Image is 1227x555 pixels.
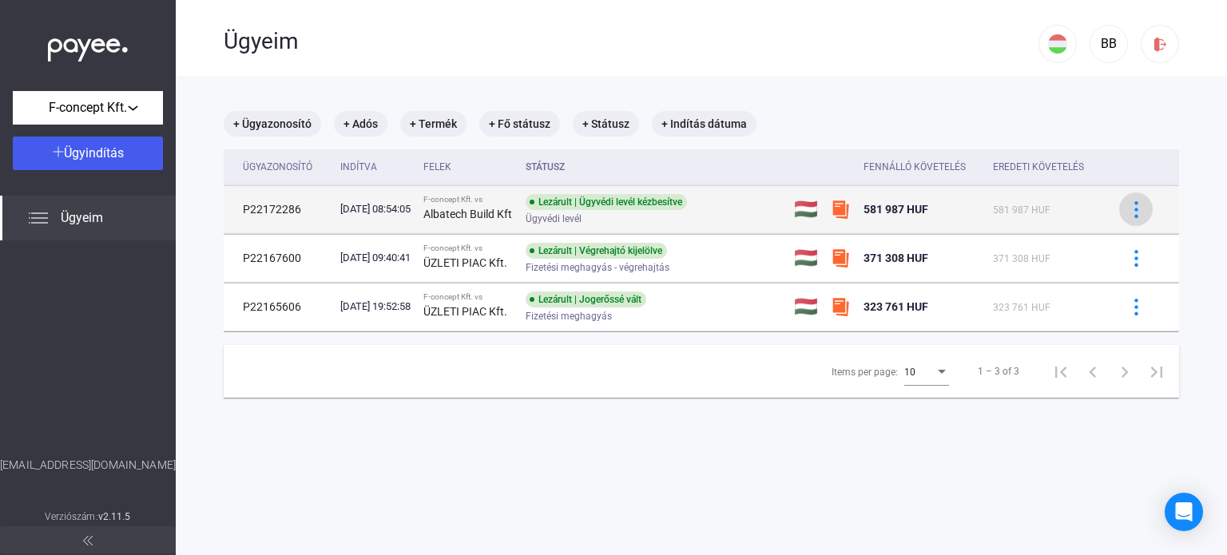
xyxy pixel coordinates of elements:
button: Last page [1141,355,1173,387]
div: Items per page: [832,363,898,382]
img: szamlazzhu-mini [831,297,850,316]
span: 581 987 HUF [864,203,928,216]
img: szamlazzhu-mini [831,248,850,268]
button: logout-red [1141,25,1179,63]
button: Previous page [1077,355,1109,387]
img: more-blue [1128,250,1145,267]
strong: ÜZLETI PIAC Kft. [423,305,507,318]
div: Open Intercom Messenger [1165,493,1203,531]
span: Ügyvédi levél [526,209,582,228]
span: 371 308 HUF [864,252,928,264]
button: First page [1045,355,1077,387]
div: Indítva [340,157,411,176]
div: Fennálló követelés [864,157,966,176]
img: szamlazzhu-mini [831,200,850,219]
button: more-blue [1119,241,1153,275]
span: 581 987 HUF [993,204,1050,216]
span: 323 761 HUF [993,302,1050,313]
div: Ügyazonosító [243,157,328,176]
div: Eredeti követelés [993,157,1099,176]
div: Lezárult | Végrehajtó kijelölve [526,243,667,259]
td: P22165606 [224,283,334,331]
div: Felek [423,157,451,176]
div: Fennálló követelés [864,157,981,176]
div: Lezárult | Ügyvédi levél kézbesítve [526,194,687,210]
img: logout-red [1152,36,1169,53]
div: F-concept Kft. vs [423,244,513,253]
span: F-concept Kft. [49,98,127,117]
span: Fizetési meghagyás - végrehajtás [526,258,669,277]
mat-select: Items per page: [904,362,949,381]
div: Eredeti követelés [993,157,1084,176]
img: plus-white.svg [53,146,64,157]
th: Státusz [519,149,788,185]
span: Ügyeim [61,208,103,228]
mat-chip: + Indítás dátuma [652,111,756,137]
div: [DATE] 08:54:05 [340,201,411,217]
span: Fizetési meghagyás [526,307,612,326]
img: list.svg [29,208,48,228]
span: 371 308 HUF [993,253,1050,264]
div: F-concept Kft. vs [423,292,513,302]
div: Lezárult | Jogerőssé vált [526,291,646,307]
td: 🇭🇺 [788,234,824,282]
button: Next page [1109,355,1141,387]
td: 🇭🇺 [788,185,824,233]
td: P22172286 [224,185,334,233]
button: BB [1090,25,1128,63]
div: F-concept Kft. vs [423,195,513,204]
button: more-blue [1119,290,1153,323]
div: Indítva [340,157,377,176]
div: 1 – 3 of 3 [978,362,1019,381]
button: F-concept Kft. [13,91,163,125]
img: HU [1048,34,1067,54]
mat-chip: + Ügyazonosító [224,111,321,137]
mat-chip: + Adós [334,111,387,137]
div: Felek [423,157,513,176]
div: [DATE] 09:40:41 [340,250,411,266]
td: P22167600 [224,234,334,282]
img: arrow-double-left-grey.svg [83,536,93,545]
div: Ügyeim [224,28,1038,55]
div: [DATE] 19:52:58 [340,299,411,315]
strong: Albatech Build Kft [423,208,512,220]
span: 323 761 HUF [864,300,928,313]
button: HU [1038,25,1077,63]
button: Ügyindítás [13,137,163,170]
mat-chip: + Státusz [573,111,639,137]
strong: ÜZLETI PIAC Kft. [423,256,507,269]
div: Ügyazonosító [243,157,312,176]
img: white-payee-white-dot.svg [48,30,128,62]
strong: v2.11.5 [98,511,131,522]
div: BB [1095,34,1122,54]
span: 10 [904,367,915,378]
mat-chip: + Fő státusz [479,111,560,137]
img: more-blue [1128,299,1145,315]
img: more-blue [1128,201,1145,218]
button: more-blue [1119,192,1153,226]
mat-chip: + Termék [400,111,467,137]
td: 🇭🇺 [788,283,824,331]
span: Ügyindítás [64,145,124,161]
